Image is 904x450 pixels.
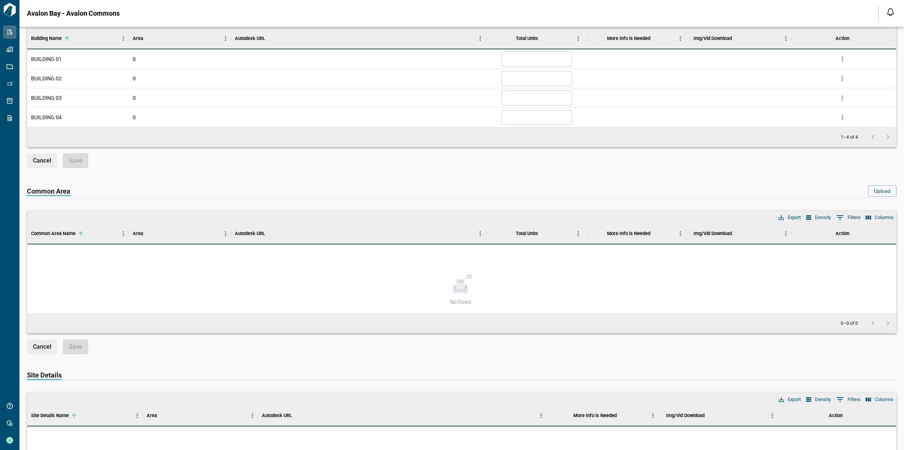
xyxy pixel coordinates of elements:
button: Menu [118,228,129,239]
button: Menu [767,410,778,421]
button: Sort [732,228,742,239]
button: Sort [617,410,627,421]
span: BUILDING 01 [31,55,62,63]
button: Show filters [834,212,862,224]
div: Autodesk URL [235,223,265,244]
span: BUILDING 04 [31,114,62,121]
div: Common Area Name [27,223,129,244]
button: Menu [780,228,791,239]
span: BUILDING 03 [31,94,62,102]
span: Cancel [33,157,51,164]
div: Building Name [31,28,62,49]
button: Sort [650,228,661,239]
div: Total Units [516,28,538,49]
button: Menu [247,410,258,421]
button: Sort [69,410,79,421]
div: Total Units [516,223,538,244]
button: Sort [732,33,742,44]
button: Menu [536,410,547,421]
div: Autodesk URL [235,28,265,49]
div: Action [829,405,843,426]
div: More Info is Needed [547,405,662,426]
button: Sort [76,228,86,239]
span: No Rows [450,298,471,306]
div: Building Name [27,28,129,49]
button: Show filters [834,394,862,406]
button: Export [777,395,803,404]
div: Area [143,405,258,426]
span: BUILDING 02 [31,75,62,82]
span: 0 [133,94,136,102]
div: Action [791,28,893,49]
span: 0 [133,75,136,82]
span: Site Details [27,372,62,380]
button: Menu [220,228,231,239]
button: Select columns [864,395,895,404]
div: Area [147,405,157,426]
div: Img/Vid Download [690,28,791,49]
span: Common Area [27,188,70,196]
button: Menu [675,33,686,44]
button: Menu [132,410,143,421]
div: Img/Vid Download [662,405,778,426]
span: Avalon Bay - Avalon Commons [27,10,120,17]
button: Density [804,395,833,404]
button: Sort [265,228,276,239]
div: Action [778,405,894,426]
button: Menu [780,33,791,44]
div: Autodesk URL [231,28,486,49]
div: Img/Vid Download [666,405,705,426]
button: Menu [220,33,231,44]
button: Sort [143,228,154,239]
div: Autodesk URL [258,405,547,426]
div: More Info is Needed [607,28,650,49]
button: Select columns [864,213,895,222]
div: Img/Vid Download [693,223,732,244]
div: More Info is Needed [607,223,650,244]
button: Menu [475,228,486,239]
div: More Info is Needed [588,28,689,49]
button: Sort [62,33,72,44]
div: Site Details Name [27,405,143,426]
div: Action [791,223,893,244]
div: Action [836,28,849,49]
button: more [837,53,848,65]
button: Sort [650,33,661,44]
button: more [837,112,848,123]
div: Autodesk URL [262,405,292,426]
button: Density [804,213,833,222]
button: Sort [143,33,154,44]
div: Total Units [486,28,588,49]
button: Sort [538,33,549,44]
button: Sort [157,410,168,421]
button: Menu [647,410,659,421]
div: Img/Vid Download [693,28,732,49]
button: Sort [705,410,715,421]
div: Img/Vid Download [690,223,791,244]
div: Action [836,223,849,244]
div: More Info is Needed [573,405,617,426]
button: Sort [265,33,276,44]
button: Open notification feed [885,6,897,18]
button: Cancel [27,153,57,168]
span: 0 [133,114,136,121]
button: more [837,73,848,84]
div: Total Units [486,223,588,244]
span: 0 [133,55,136,63]
button: Export [777,213,803,222]
div: Area [129,223,231,244]
button: more [837,92,848,104]
div: Area [133,28,143,49]
button: Upload [868,185,897,197]
button: Cancel [27,339,57,354]
button: Sort [538,228,549,239]
button: Menu [675,228,686,239]
button: Menu [573,228,584,239]
button: Menu [573,33,584,44]
button: Menu [118,33,129,44]
div: Area [129,28,231,49]
p: 0–0 of 0 [841,321,858,326]
div: Area [133,223,143,244]
span: Cancel [33,343,51,351]
button: Menu [475,33,486,44]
